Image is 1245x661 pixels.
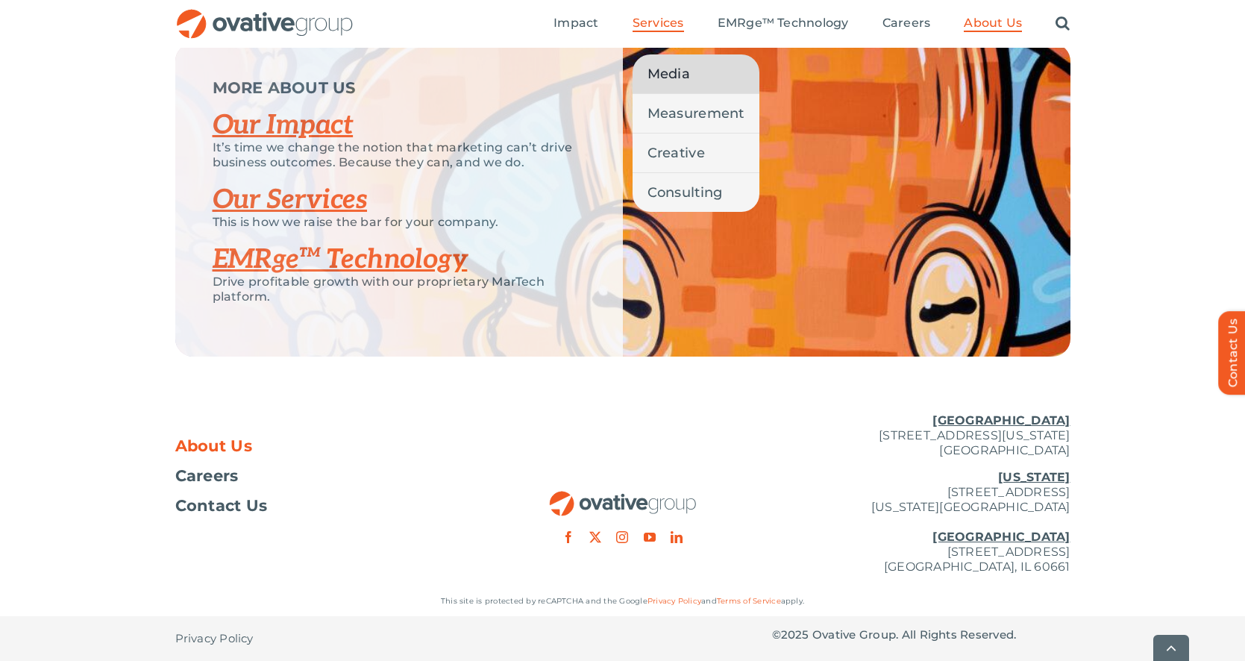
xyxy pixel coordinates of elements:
[175,439,253,454] span: About Us
[633,16,684,32] a: Services
[633,173,759,212] a: Consulting
[647,142,705,163] span: Creative
[175,469,474,483] a: Careers
[633,94,759,133] a: Measurement
[175,631,254,646] span: Privacy Policy
[772,413,1070,458] p: [STREET_ADDRESS][US_STATE] [GEOGRAPHIC_DATA]
[175,616,474,661] nav: Footer - Privacy Policy
[644,531,656,543] a: youtube
[718,16,849,31] span: EMRge™ Technology
[213,81,586,95] p: MORE ABOUT US
[589,531,601,543] a: twitter
[781,627,809,642] span: 2025
[548,489,697,504] a: OG_Full_horizontal_RGB
[213,275,586,304] p: Drive profitable growth with our proprietary MarTech platform.
[671,531,683,543] a: linkedin
[175,498,268,513] span: Contact Us
[998,470,1070,484] u: [US_STATE]
[717,596,781,606] a: Terms of Service
[213,243,468,276] a: EMRge™ Technology
[175,498,474,513] a: Contact Us
[616,531,628,543] a: instagram
[175,439,474,454] a: About Us
[633,54,759,93] a: Media
[882,16,931,31] span: Careers
[932,530,1070,544] u: [GEOGRAPHIC_DATA]
[213,215,586,230] p: This is how we raise the bar for your company.
[1056,16,1070,32] a: Search
[553,16,598,31] span: Impact
[213,140,586,170] p: It’s time we change the notion that marketing can’t drive business outcomes. Because they can, an...
[175,616,254,661] a: Privacy Policy
[718,16,849,32] a: EMRge™ Technology
[647,596,701,606] a: Privacy Policy
[562,531,574,543] a: facebook
[633,134,759,172] a: Creative
[175,594,1070,609] p: This site is protected by reCAPTCHA and the Google and apply.
[553,16,598,32] a: Impact
[213,184,368,216] a: Our Services
[175,439,474,513] nav: Footer Menu
[175,7,354,22] a: OG_Full_horizontal_RGB
[213,109,354,142] a: Our Impact
[964,16,1022,32] a: About Us
[647,182,723,203] span: Consulting
[932,413,1070,427] u: [GEOGRAPHIC_DATA]
[647,63,690,84] span: Media
[633,16,684,31] span: Services
[772,627,1070,642] p: © Ovative Group. All Rights Reserved.
[647,103,744,124] span: Measurement
[175,469,239,483] span: Careers
[772,470,1070,574] p: [STREET_ADDRESS] [US_STATE][GEOGRAPHIC_DATA] [STREET_ADDRESS] [GEOGRAPHIC_DATA], IL 60661
[964,16,1022,31] span: About Us
[882,16,931,32] a: Careers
